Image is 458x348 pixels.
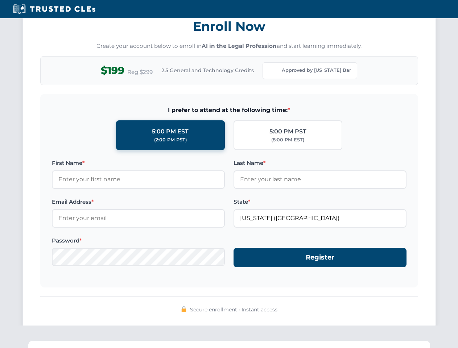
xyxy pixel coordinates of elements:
[234,198,407,206] label: State
[152,127,189,136] div: 5:00 PM EST
[181,306,187,312] img: 🔒
[234,159,407,167] label: Last Name
[11,4,98,14] img: Trusted CLEs
[234,170,407,188] input: Enter your last name
[234,209,407,227] input: Florida (FL)
[52,159,225,167] label: First Name
[161,66,254,74] span: 2.5 General and Technology Credits
[101,62,124,79] span: $199
[40,42,418,50] p: Create your account below to enroll in and start learning immediately.
[154,136,187,144] div: (2:00 PM PST)
[127,68,153,76] span: Reg $299
[52,198,225,206] label: Email Address
[52,170,225,188] input: Enter your first name
[269,66,279,76] img: Florida Bar
[52,236,225,245] label: Password
[40,15,418,38] h3: Enroll Now
[282,67,351,74] span: Approved by [US_STATE] Bar
[52,209,225,227] input: Enter your email
[52,105,407,115] span: I prefer to attend at the following time:
[271,136,304,144] div: (8:00 PM EST)
[234,248,407,267] button: Register
[190,306,277,314] span: Secure enrollment • Instant access
[269,127,306,136] div: 5:00 PM PST
[202,42,277,49] strong: AI in the Legal Profession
